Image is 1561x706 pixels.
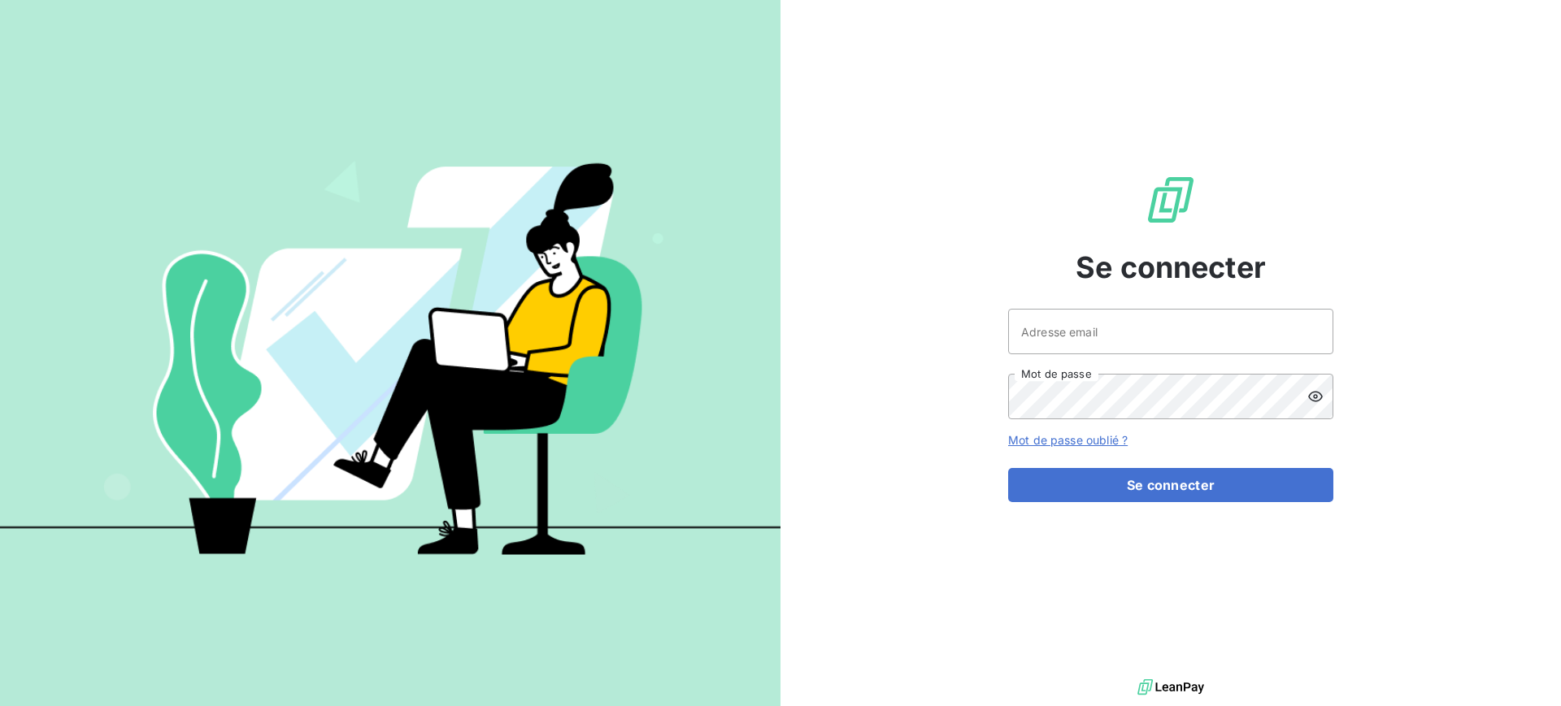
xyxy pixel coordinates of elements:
button: Se connecter [1008,468,1333,502]
span: Se connecter [1076,245,1266,289]
img: Logo LeanPay [1145,174,1197,226]
input: placeholder [1008,309,1333,354]
img: logo [1137,675,1204,700]
a: Mot de passe oublié ? [1008,433,1128,447]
